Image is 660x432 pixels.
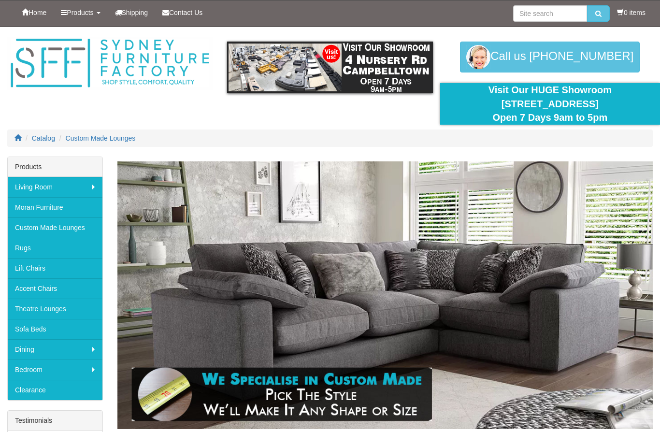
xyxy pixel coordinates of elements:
[122,9,148,16] span: Shipping
[8,339,102,360] a: Dining
[169,9,202,16] span: Contact Us
[8,258,102,278] a: Lift Chairs
[67,9,93,16] span: Products
[54,0,107,25] a: Products
[8,217,102,238] a: Custom Made Lounges
[155,0,210,25] a: Contact Us
[617,8,646,17] li: 0 items
[8,157,102,177] div: Products
[8,278,102,299] a: Accent Chairs
[7,37,213,90] img: Sydney Furniture Factory
[513,5,587,22] input: Site search
[8,319,102,339] a: Sofa Beds
[8,360,102,380] a: Bedroom
[8,299,102,319] a: Theatre Lounges
[447,83,653,125] div: Visit Our HUGE Showroom [STREET_ADDRESS] Open 7 Days 9am to 5pm
[32,134,55,142] a: Catalog
[117,161,653,429] img: Custom Made Lounges
[14,0,54,25] a: Home
[66,134,136,142] a: Custom Made Lounges
[8,238,102,258] a: Rugs
[8,411,102,431] div: Testimonials
[8,380,102,400] a: Clearance
[8,197,102,217] a: Moran Furniture
[8,177,102,197] a: Living Room
[227,42,432,93] img: showroom.gif
[29,9,46,16] span: Home
[108,0,156,25] a: Shipping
